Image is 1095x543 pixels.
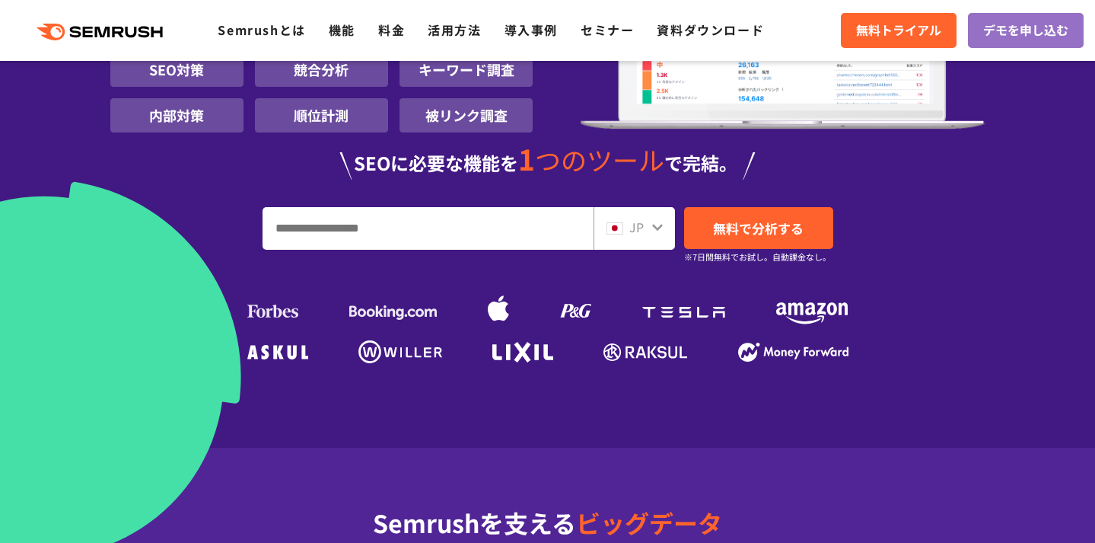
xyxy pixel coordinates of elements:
[856,21,941,40] span: 無料トライアル
[581,21,634,39] a: セミナー
[684,250,831,264] small: ※7日間無料でお試し。自動課金なし。
[428,21,481,39] a: 活用方法
[329,21,355,39] a: 機能
[841,13,957,48] a: 無料トライアル
[399,53,533,87] li: キーワード調査
[505,21,558,39] a: 導入事例
[518,138,535,179] span: 1
[576,505,722,540] span: ビッグデータ
[684,207,833,249] a: 無料で分析する
[255,53,388,87] li: 競合分析
[263,208,593,249] input: URL、キーワードを入力してください
[378,21,405,39] a: 料金
[110,98,244,133] li: 内部対策
[399,98,533,133] li: 被リンク調査
[664,149,737,176] span: で完結。
[218,21,305,39] a: Semrushとは
[255,98,388,133] li: 順位計測
[713,219,804,238] span: 無料で分析する
[535,141,664,178] span: つのツール
[968,13,1084,48] a: デモを申し込む
[629,218,644,236] span: JP
[657,21,764,39] a: 資料ダウンロード
[983,21,1068,40] span: デモを申し込む
[110,145,985,180] div: SEOに必要な機能を
[110,53,244,87] li: SEO対策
